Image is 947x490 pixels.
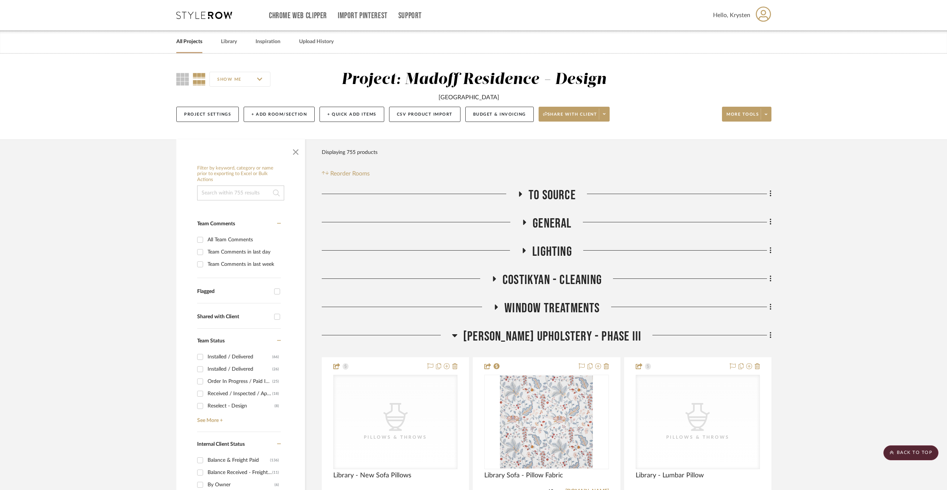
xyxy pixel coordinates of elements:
span: Lighting [532,244,572,260]
span: Team Comments [197,221,235,226]
div: Pillows & Throws [661,433,735,441]
button: Budget & Invoicing [465,107,534,122]
button: More tools [722,107,771,122]
button: Close [288,143,303,158]
span: Library - Lumbar Pillow [636,471,704,480]
div: Balance & Freight Paid [208,454,270,466]
div: Flagged [197,288,270,295]
span: Library - New Sofa Pillows [333,471,411,480]
div: [GEOGRAPHIC_DATA] [439,93,499,102]
button: CSV Product Import [389,107,460,122]
div: (66) [272,351,279,363]
div: Balance Received - Freight Due [208,467,272,478]
div: All Team Comments [208,234,279,246]
span: Costikyan - Cleaning [503,272,602,288]
div: Shared with Client [197,314,270,320]
a: Inspiration [256,37,280,47]
div: (25) [272,375,279,387]
div: Received / Inspected / Approved [208,388,272,400]
div: Installed / Delivered [208,351,272,363]
div: (8) [275,400,279,412]
span: Reorder Rooms [330,169,370,178]
a: All Projects [176,37,202,47]
span: Team Status [197,338,225,344]
div: Team Comments in last week [208,258,279,270]
div: (18) [272,388,279,400]
span: To Source [529,187,576,203]
span: General [533,216,571,232]
h6: Filter by keyword, category or name prior to exporting to Excel or Bulk Actions [197,165,284,183]
div: Project: Madoff Residence - Design [341,72,607,87]
div: (11) [272,467,279,478]
span: Internal Client Status [197,442,245,447]
div: Team Comments in last day [208,246,279,258]
span: [PERSON_NAME] Upholstery - Phase III [463,329,641,345]
span: Library Sofa - Pillow Fabric [484,471,563,480]
div: Displaying 755 products [322,145,378,160]
span: Share with client [543,112,597,123]
a: Upload History [299,37,334,47]
div: Installed / Delivered [208,363,272,375]
span: Window Treatments [504,300,600,316]
a: See More + [195,412,281,424]
div: Pillows & Throws [358,433,433,441]
span: More tools [726,112,759,123]
a: Support [398,13,422,19]
input: Search within 755 results [197,186,284,200]
span: Hello, Krysten [713,11,750,20]
a: Import Pinterest [338,13,388,19]
a: Chrome Web Clipper [269,13,327,19]
a: Library [221,37,237,47]
div: 0 [485,375,608,469]
button: + Add Room/Section [244,107,315,122]
button: Project Settings [176,107,239,122]
div: Order In Progress / Paid In Full w/ Freight, No Balance due [208,375,272,387]
div: (136) [270,454,279,466]
div: (26) [272,363,279,375]
button: Share with client [539,107,610,122]
div: Reselect - Design [208,400,275,412]
button: Reorder Rooms [322,169,370,178]
img: Library Sofa - Pillow Fabric [500,375,593,468]
scroll-to-top-button: BACK TO TOP [883,445,938,460]
button: + Quick Add Items [320,107,384,122]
